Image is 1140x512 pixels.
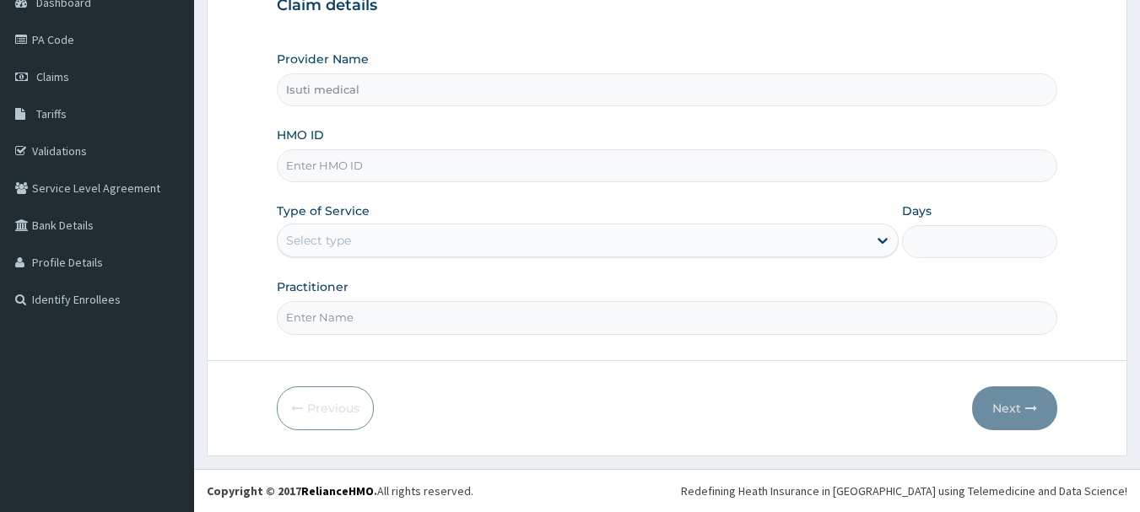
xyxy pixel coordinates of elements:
input: Enter Name [277,301,1058,334]
label: Type of Service [277,202,370,219]
a: RelianceHMO [301,483,374,499]
label: Days [902,202,932,219]
footer: All rights reserved. [194,469,1140,512]
div: Redefining Heath Insurance in [GEOGRAPHIC_DATA] using Telemedicine and Data Science! [681,482,1127,499]
button: Next [972,386,1057,430]
label: Practitioner [277,278,348,295]
span: Claims [36,69,69,84]
span: Tariffs [36,106,67,121]
label: HMO ID [277,127,324,143]
div: Select type [286,232,351,249]
strong: Copyright © 2017 . [207,483,377,499]
label: Provider Name [277,51,369,67]
input: Enter HMO ID [277,149,1058,182]
button: Previous [277,386,374,430]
